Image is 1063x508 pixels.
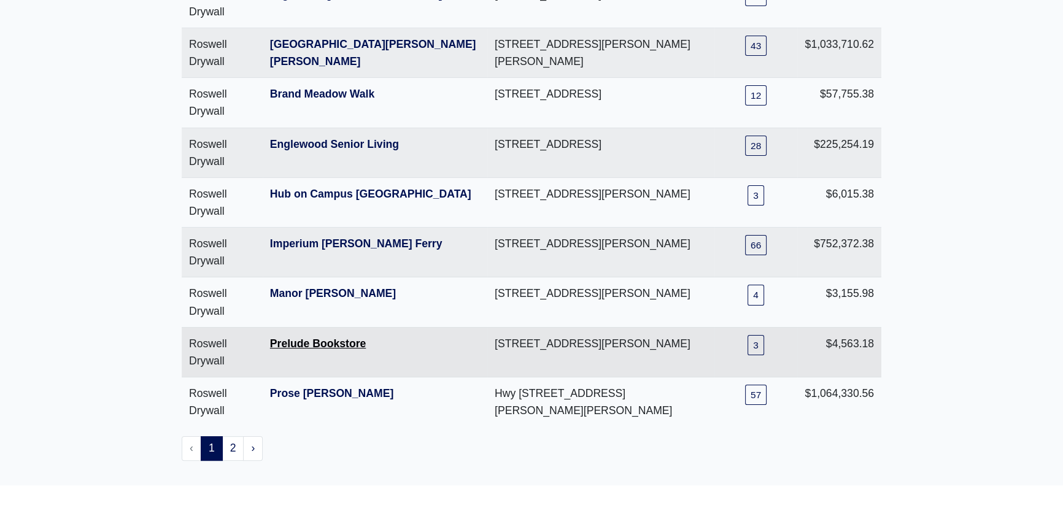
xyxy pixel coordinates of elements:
td: $3,155.98 [797,277,881,327]
td: Roswell Drywall [182,377,263,427]
td: $752,372.38 [797,228,881,277]
a: Manor [PERSON_NAME] [270,287,396,299]
td: $1,064,330.56 [797,377,881,427]
td: [STREET_ADDRESS] [487,128,714,177]
a: Imperium [PERSON_NAME] Ferry [270,237,443,250]
span: 1 [201,436,223,461]
li: « Previous [182,436,201,461]
a: 3 [748,335,764,355]
a: Englewood Senior Living [270,138,399,150]
td: [STREET_ADDRESS][PERSON_NAME] [487,277,714,327]
a: 12 [745,85,767,106]
a: 57 [745,385,767,405]
a: Prelude Bookstore [270,337,366,350]
td: Roswell Drywall [182,128,263,177]
a: Hub on Campus [GEOGRAPHIC_DATA] [270,188,471,200]
td: $6,015.38 [797,177,881,227]
td: $225,254.19 [797,128,881,177]
td: Hwy [STREET_ADDRESS][PERSON_NAME][PERSON_NAME] [487,377,714,427]
td: $4,563.18 [797,327,881,377]
td: Roswell Drywall [182,28,263,78]
td: Roswell Drywall [182,277,263,327]
td: [STREET_ADDRESS][PERSON_NAME][PERSON_NAME] [487,28,714,78]
a: Next » [243,436,263,461]
a: 28 [745,136,767,156]
a: 66 [745,235,767,255]
a: [GEOGRAPHIC_DATA][PERSON_NAME][PERSON_NAME] [270,38,476,67]
td: $1,033,710.62 [797,28,881,78]
a: 43 [745,36,767,56]
td: $57,755.38 [797,78,881,128]
td: [STREET_ADDRESS] [487,78,714,128]
td: Roswell Drywall [182,228,263,277]
td: Roswell Drywall [182,177,263,227]
a: 4 [748,285,764,305]
a: Prose [PERSON_NAME] [270,387,393,399]
td: Roswell Drywall [182,327,263,377]
td: [STREET_ADDRESS][PERSON_NAME] [487,327,714,377]
a: 2 [222,436,244,461]
td: [STREET_ADDRESS][PERSON_NAME] [487,228,714,277]
td: [STREET_ADDRESS][PERSON_NAME] [487,177,714,227]
a: Brand Meadow Walk [270,88,374,100]
td: Roswell Drywall [182,78,263,128]
a: 3 [748,185,764,206]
